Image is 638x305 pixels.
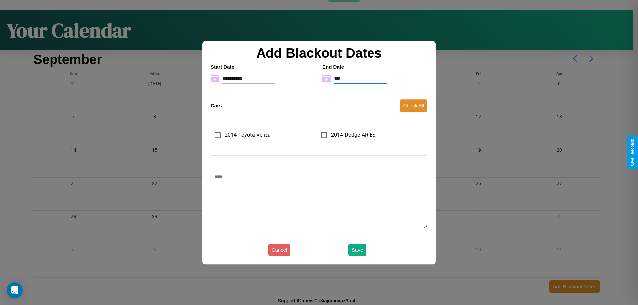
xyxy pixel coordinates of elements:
[207,46,431,61] h2: Add Blackout Dates
[225,131,271,139] span: 2014 Toyota Venza
[211,64,316,70] h4: Start Date
[7,282,23,298] div: Open Intercom Messenger
[268,244,291,256] button: Cancel
[630,139,635,166] div: Give Feedback
[331,131,376,139] span: 2014 Dodge ARIES
[348,244,366,256] button: Save
[400,99,427,112] button: Check All
[322,64,427,70] h4: End Date
[211,103,222,108] h4: Cars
